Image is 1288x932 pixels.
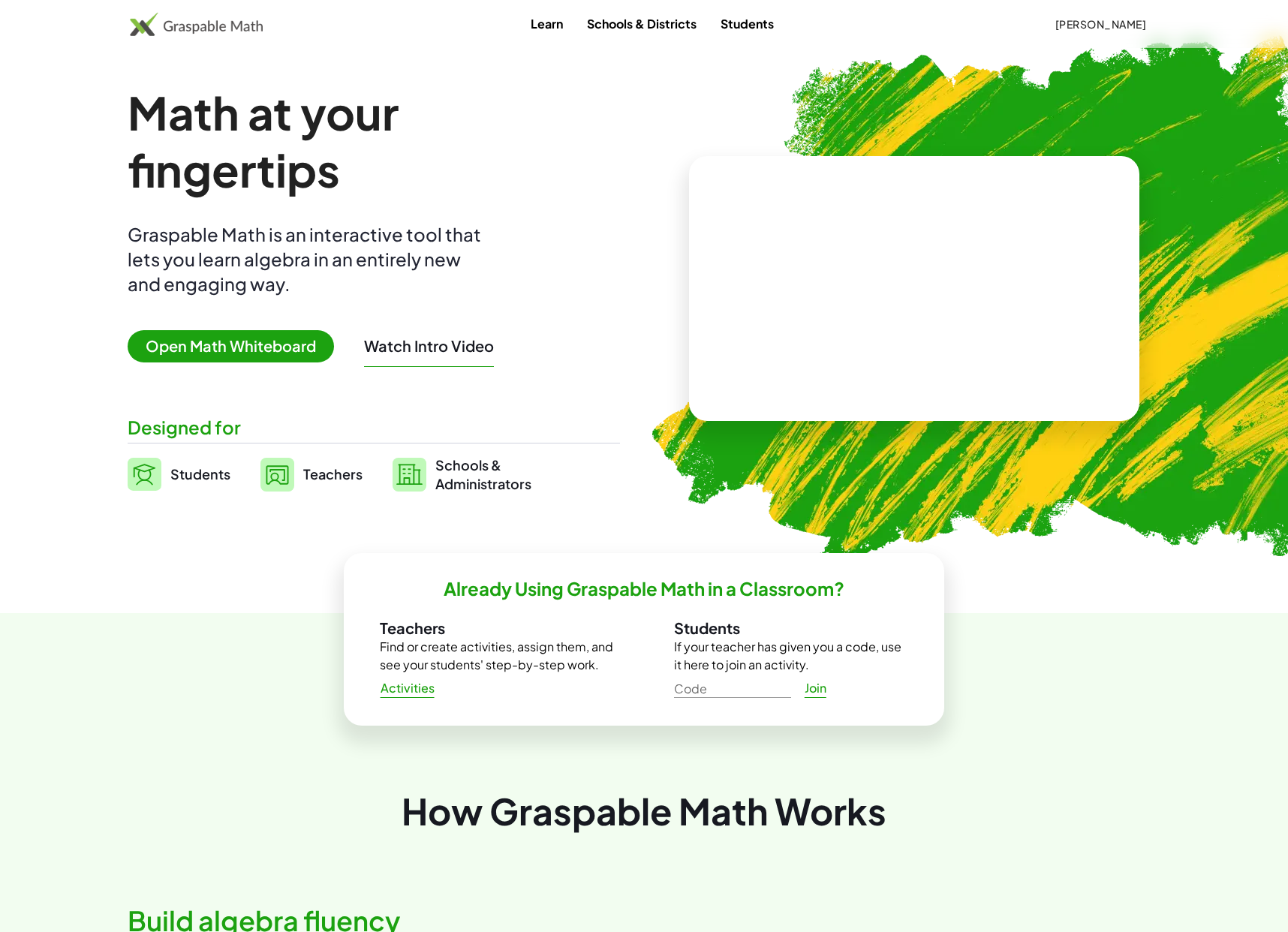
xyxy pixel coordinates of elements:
[128,84,605,198] h1: Math at your fingertips
[364,336,494,356] button: Watch Intro Video
[435,455,531,493] span: Schools & Administrators
[380,618,614,638] h3: Teachers
[674,618,908,638] h3: Students
[260,458,294,492] img: svg%3e
[519,10,575,38] a: Learn
[1055,17,1146,31] span: [PERSON_NAME]
[128,458,161,491] img: svg%3e
[393,458,426,492] img: svg%3e
[368,675,447,702] a: Activities
[393,455,531,493] a: Schools &Administrators
[444,577,844,600] h2: Already Using Graspable Math in a Classroom?
[128,455,230,493] a: Students
[380,638,614,674] p: Find or create activities, assign them, and see your students' step-by-step work.
[804,681,826,696] span: Join
[802,233,1027,345] video: What is this? This is dynamic math notation. Dynamic math notation plays a central role in how Gr...
[303,465,363,483] span: Teachers
[674,638,908,674] p: If your teacher has given you a code, use it here to join an activity.
[128,339,346,355] a: Open Math Whiteboard
[709,10,786,38] a: Students
[1043,11,1158,38] button: [PERSON_NAME]
[575,10,709,38] a: Schools & Districts
[128,330,334,362] span: Open Math Whiteboard
[128,786,1160,836] div: How Graspable Math Works
[128,222,488,296] div: Graspable Math is an interactive tool that lets you learn algebra in an entirely new and engaging...
[170,465,230,483] span: Students
[260,455,363,493] a: Teachers
[128,415,620,440] div: Designed for
[380,681,435,696] span: Activities
[791,675,839,702] a: Join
